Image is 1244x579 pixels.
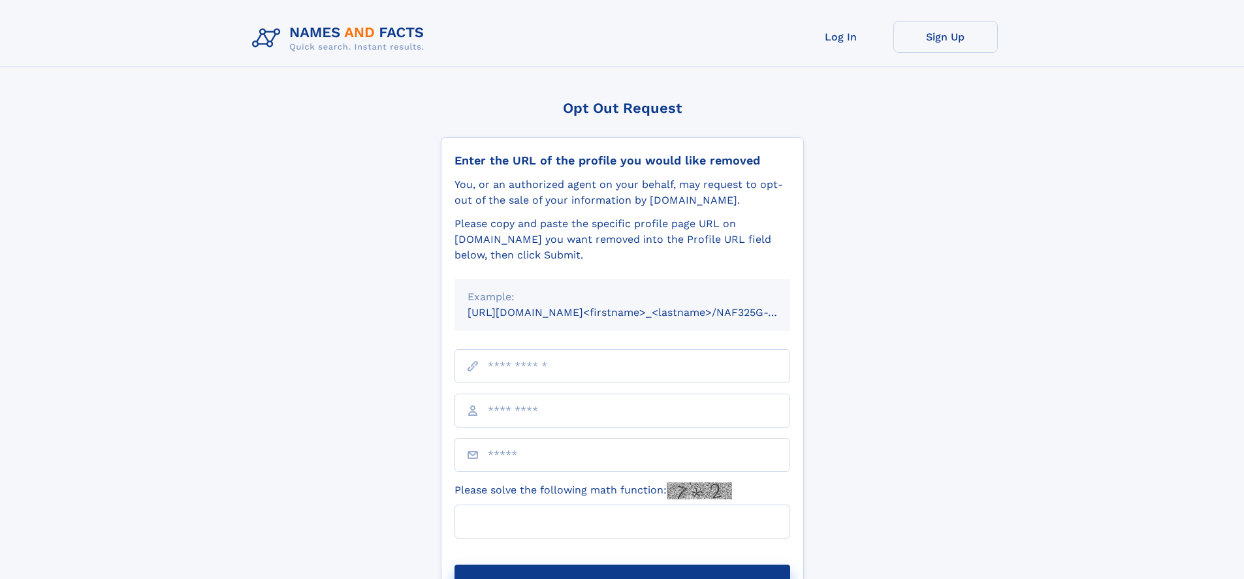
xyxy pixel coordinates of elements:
[455,482,732,499] label: Please solve the following math function:
[455,153,790,168] div: Enter the URL of the profile you would like removed
[455,216,790,263] div: Please copy and paste the specific profile page URL on [DOMAIN_NAME] you want removed into the Pr...
[455,177,790,208] div: You, or an authorized agent on your behalf, may request to opt-out of the sale of your informatio...
[468,289,777,305] div: Example:
[441,100,804,116] div: Opt Out Request
[893,21,998,53] a: Sign Up
[789,21,893,53] a: Log In
[468,306,815,319] small: [URL][DOMAIN_NAME]<firstname>_<lastname>/NAF325G-xxxxxxxx
[247,21,435,56] img: Logo Names and Facts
